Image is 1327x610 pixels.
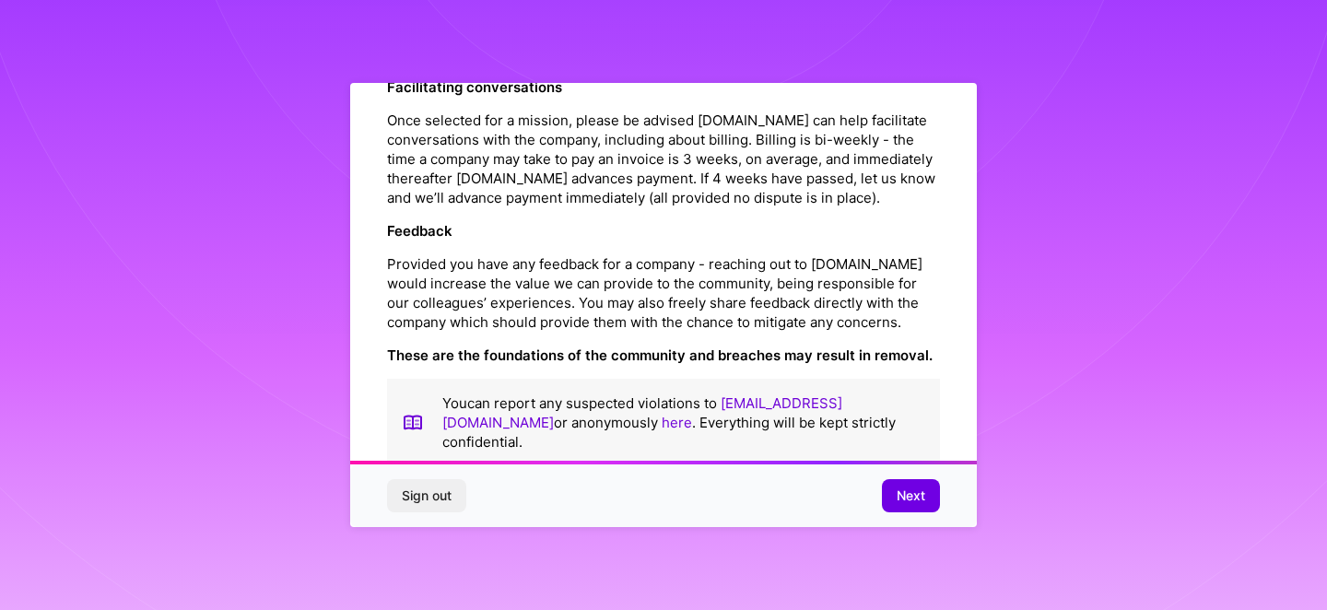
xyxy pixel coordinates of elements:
[662,414,692,431] a: here
[442,394,842,431] a: [EMAIL_ADDRESS][DOMAIN_NAME]
[387,222,452,240] strong: Feedback
[387,111,940,207] p: Once selected for a mission, please be advised [DOMAIN_NAME] can help facilitate conversations wi...
[897,487,925,505] span: Next
[387,254,940,332] p: Provided you have any feedback for a company - reaching out to [DOMAIN_NAME] would increase the v...
[402,393,424,452] img: book icon
[387,346,933,364] strong: These are the foundations of the community and breaches may result in removal.
[387,78,562,96] strong: Facilitating conversations
[442,393,925,452] p: You can report any suspected violations to or anonymously . Everything will be kept strictly conf...
[882,479,940,512] button: Next
[402,487,452,505] span: Sign out
[387,479,466,512] button: Sign out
